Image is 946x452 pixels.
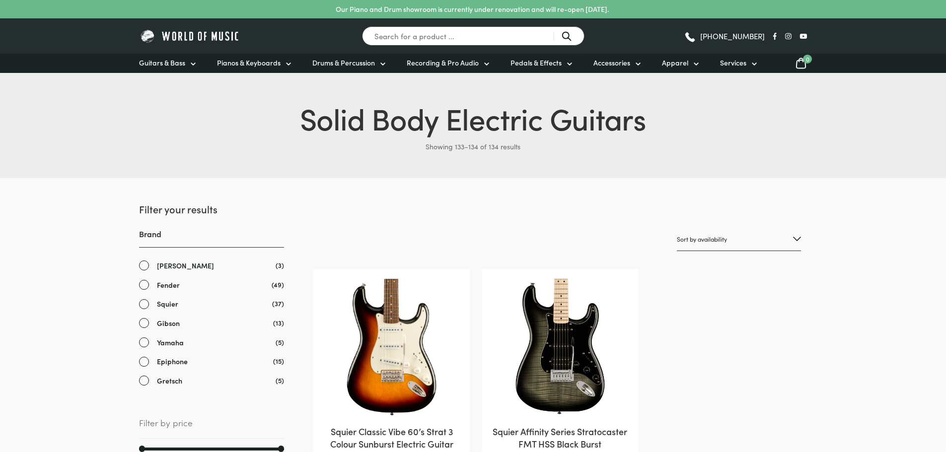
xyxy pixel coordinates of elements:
[139,356,284,367] a: Epiphone
[139,375,284,387] a: Gretsch
[276,260,284,270] span: (3)
[677,228,801,251] select: Shop order
[276,375,284,386] span: (5)
[312,58,375,68] span: Drums & Percussion
[157,356,188,367] span: Epiphone
[139,28,241,44] img: World of Music
[139,416,284,439] span: Filter by price
[272,279,284,290] span: (49)
[273,318,284,328] span: (13)
[157,375,182,387] span: Gretsch
[139,279,284,291] a: Fender
[510,58,562,68] span: Pedals & Effects
[684,29,765,44] a: [PHONE_NUMBER]
[157,298,178,310] span: Squier
[276,337,284,347] span: (5)
[407,58,479,68] span: Recording & Pro Audio
[662,58,688,68] span: Apparel
[336,4,609,14] p: Our Piano and Drum showroom is currently under renovation and will re-open [DATE].
[273,356,284,366] span: (15)
[362,26,584,46] input: Search for a product ...
[139,318,284,329] a: Gibson
[492,425,628,450] h2: Squier Affinity Series Stratocaster FMT HSS Black Burst
[720,58,746,68] span: Services
[492,279,628,415] img: Squier Affinity Series Stratocaster FMT HSS Black Burst Front
[323,425,460,450] h2: Squier Classic Vibe 60’s Strat 3 Colour Sunburst Electric Guitar
[157,260,214,271] span: [PERSON_NAME]
[139,228,284,248] h3: Brand
[139,260,284,271] a: [PERSON_NAME]
[323,279,460,415] img: Squier Classic Vibe Strat 60s Sunburst
[157,337,184,348] span: Yamaha
[139,138,807,154] p: Showing 133–134 of 134 results
[157,279,180,291] span: Fender
[593,58,630,68] span: Accessories
[157,318,180,329] span: Gibson
[139,202,284,216] h2: Filter your results
[803,55,812,64] span: 0
[139,97,807,138] h1: Solid Body Electric Guitars
[139,298,284,310] a: Squier
[802,343,946,452] iframe: Chat with our support team
[700,32,765,40] span: [PHONE_NUMBER]
[217,58,281,68] span: Pianos & Keyboards
[272,298,284,309] span: (37)
[139,337,284,348] a: Yamaha
[139,228,284,387] div: Brand
[139,58,185,68] span: Guitars & Bass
